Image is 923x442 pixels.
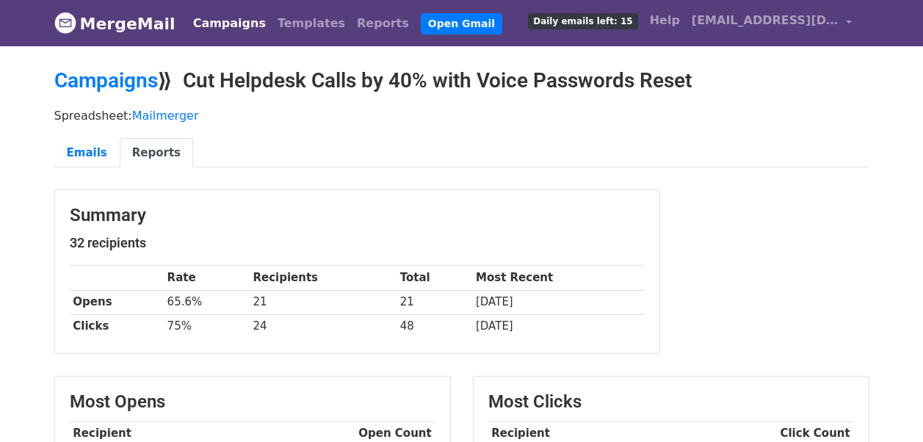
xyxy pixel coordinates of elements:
[488,391,854,413] h3: Most Clicks
[397,290,472,314] td: 21
[472,314,644,338] td: [DATE]
[70,290,164,314] th: Opens
[397,266,472,290] th: Total
[54,68,158,93] a: Campaigns
[397,314,472,338] td: 48
[70,235,645,251] h5: 32 recipients
[70,314,164,338] th: Clicks
[54,8,175,39] a: MergeMail
[421,13,502,35] a: Open Gmail
[54,68,869,93] h2: ⟫ Cut Helpdesk Calls by 40% with Voice Passwords Reset
[120,138,193,168] a: Reports
[472,266,644,290] th: Most Recent
[250,290,397,314] td: 21
[54,138,120,168] a: Emails
[686,6,858,40] a: [EMAIL_ADDRESS][DOMAIN_NAME]
[164,266,250,290] th: Rate
[54,12,76,34] img: MergeMail logo
[272,9,351,38] a: Templates
[54,108,869,123] p: Spreadsheet:
[351,9,415,38] a: Reports
[70,205,645,226] h3: Summary
[522,6,643,35] a: Daily emails left: 15
[692,12,839,29] span: [EMAIL_ADDRESS][DOMAIN_NAME]
[250,314,397,338] td: 24
[250,266,397,290] th: Recipients
[528,13,637,29] span: Daily emails left: 15
[132,109,199,123] a: Mailmerger
[164,290,250,314] td: 65.6%
[644,6,686,35] a: Help
[70,391,435,413] h3: Most Opens
[472,290,644,314] td: [DATE]
[164,314,250,338] td: 75%
[187,9,272,38] a: Campaigns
